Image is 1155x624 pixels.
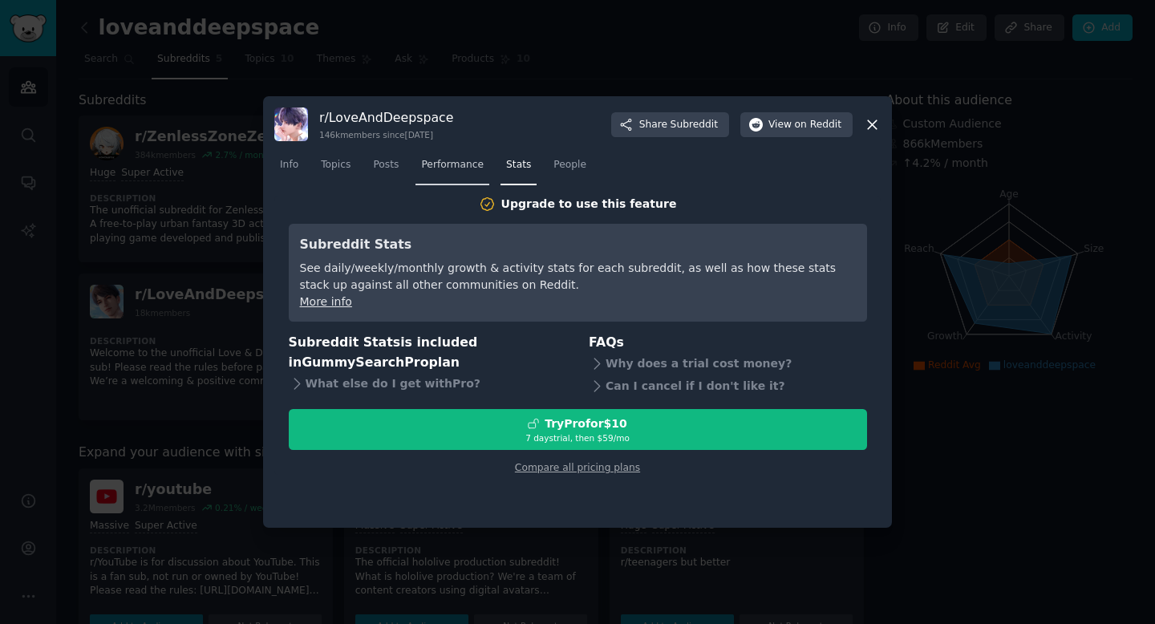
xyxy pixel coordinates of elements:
div: 7 days trial, then $ 59 /mo [290,432,866,444]
h3: Subreddit Stats [300,235,856,255]
span: Info [280,158,298,172]
span: Performance [421,158,484,172]
span: Share [639,118,718,132]
div: See daily/weekly/monthly growth & activity stats for each subreddit, as well as how these stats s... [300,260,856,294]
span: View [768,118,841,132]
h3: FAQs [589,333,867,353]
span: GummySearch Pro [302,355,428,370]
h3: Subreddit Stats is included in plan [289,333,567,372]
a: Performance [415,152,489,185]
a: Posts [367,152,404,185]
div: What else do I get with Pro ? [289,372,567,395]
h3: r/ LoveAndDeepspace [319,109,453,126]
a: Topics [315,152,356,185]
span: People [553,158,586,172]
div: Why does a trial cost money? [589,353,867,375]
a: More info [300,295,352,308]
a: Info [274,152,304,185]
div: Can I cancel if I don't like it? [589,375,867,398]
button: Viewon Reddit [740,112,853,138]
div: Try Pro for $10 [545,415,627,432]
img: LoveAndDeepspace [274,107,308,141]
span: on Reddit [795,118,841,132]
span: Subreddit [671,118,718,132]
div: Upgrade to use this feature [501,196,677,213]
a: People [548,152,592,185]
span: Posts [373,158,399,172]
span: Topics [321,158,351,172]
div: 146k members since [DATE] [319,129,453,140]
a: Stats [500,152,537,185]
button: TryProfor$107 daystrial, then $59/mo [289,409,867,450]
button: ShareSubreddit [611,112,729,138]
span: Stats [506,158,531,172]
a: Compare all pricing plans [515,462,640,473]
